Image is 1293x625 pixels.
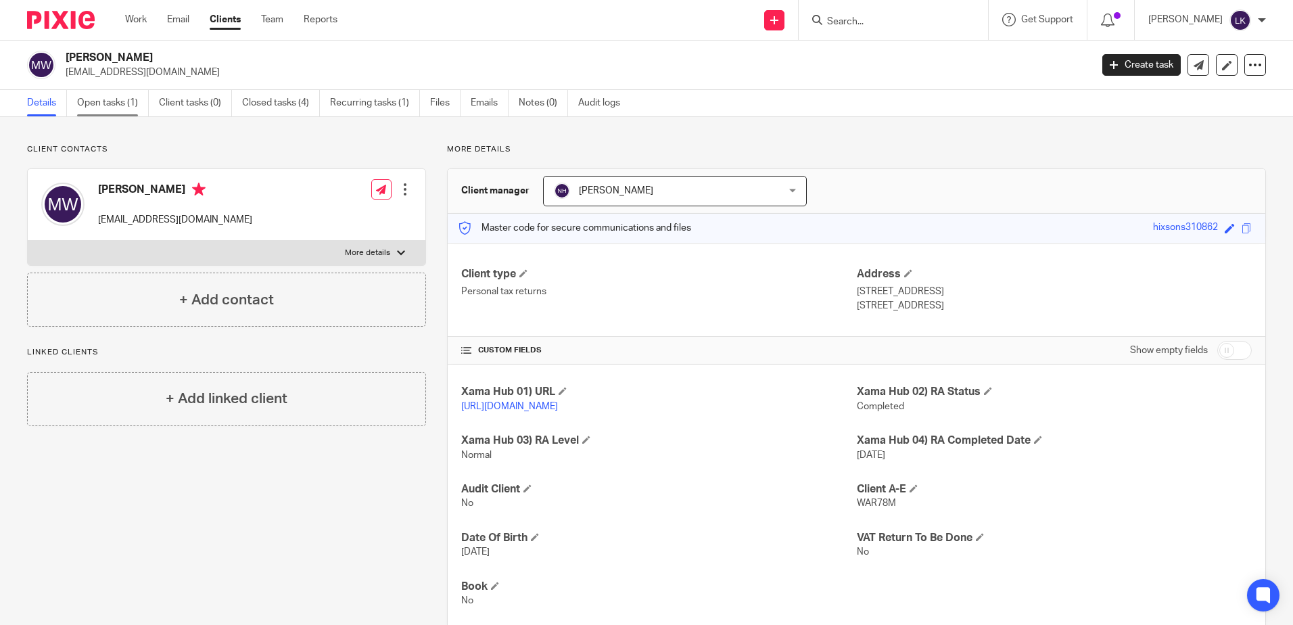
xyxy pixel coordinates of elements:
[66,66,1082,79] p: [EMAIL_ADDRESS][DOMAIN_NAME]
[461,531,856,545] h4: Date Of Birth
[430,90,461,116] a: Files
[519,90,568,116] a: Notes (0)
[857,482,1252,496] h4: Client A-E
[579,186,653,195] span: [PERSON_NAME]
[192,183,206,196] i: Primary
[857,450,885,460] span: [DATE]
[578,90,630,116] a: Audit logs
[1153,221,1218,236] div: hixsons310862
[857,547,869,557] span: No
[242,90,320,116] a: Closed tasks (4)
[461,385,856,399] h4: Xama Hub 01) URL
[857,267,1252,281] h4: Address
[461,547,490,557] span: [DATE]
[1102,54,1181,76] a: Create task
[554,183,570,199] img: svg%3E
[27,51,55,79] img: svg%3E
[461,434,856,448] h4: Xama Hub 03) RA Level
[857,285,1252,298] p: [STREET_ADDRESS]
[857,385,1252,399] h4: Xama Hub 02) RA Status
[461,402,558,411] a: [URL][DOMAIN_NAME]
[27,347,426,358] p: Linked clients
[179,290,274,310] h4: + Add contact
[461,285,856,298] p: Personal tax returns
[1130,344,1208,357] label: Show empty fields
[857,402,904,411] span: Completed
[304,13,337,26] a: Reports
[1148,13,1223,26] p: [PERSON_NAME]
[461,580,856,594] h4: Book
[461,499,473,508] span: No
[1229,9,1251,31] img: svg%3E
[27,90,67,116] a: Details
[857,531,1252,545] h4: VAT Return To Be Done
[210,13,241,26] a: Clients
[345,248,390,258] p: More details
[458,221,691,235] p: Master code for secure communications and files
[857,434,1252,448] h4: Xama Hub 04) RA Completed Date
[27,11,95,29] img: Pixie
[461,267,856,281] h4: Client type
[461,482,856,496] h4: Audit Client
[1021,15,1073,24] span: Get Support
[167,13,189,26] a: Email
[461,596,473,605] span: No
[66,51,878,65] h2: [PERSON_NAME]
[159,90,232,116] a: Client tasks (0)
[857,499,896,508] span: WAR78M
[330,90,420,116] a: Recurring tasks (1)
[461,450,492,460] span: Normal
[125,13,147,26] a: Work
[27,144,426,155] p: Client contacts
[166,388,287,409] h4: + Add linked client
[98,213,252,227] p: [EMAIL_ADDRESS][DOMAIN_NAME]
[447,144,1266,155] p: More details
[857,299,1252,312] p: [STREET_ADDRESS]
[471,90,509,116] a: Emails
[261,13,283,26] a: Team
[98,183,252,200] h4: [PERSON_NAME]
[461,184,530,198] h3: Client manager
[826,16,947,28] input: Search
[461,345,856,356] h4: CUSTOM FIELDS
[77,90,149,116] a: Open tasks (1)
[41,183,85,226] img: svg%3E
